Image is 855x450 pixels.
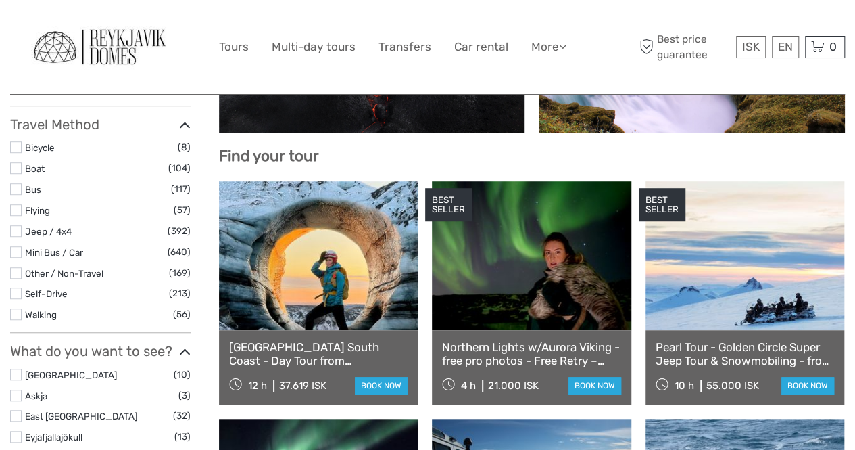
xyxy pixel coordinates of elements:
[173,408,191,424] span: (32)
[25,411,137,422] a: East [GEOGRAPHIC_DATA]
[25,369,117,380] a: [GEOGRAPHIC_DATA]
[488,380,539,392] div: 21.000 ISK
[378,37,431,57] a: Transfers
[174,202,191,218] span: (57)
[25,432,82,443] a: Eyjafjallajökull
[169,286,191,301] span: (213)
[25,268,103,279] a: Other / Non-Travel
[168,160,191,176] span: (104)
[656,340,834,368] a: Pearl Tour - Golden Circle Super Jeep Tour & Snowmobiling - from [GEOGRAPHIC_DATA]
[272,37,356,57] a: Multi-day tours
[168,244,191,260] span: (640)
[25,142,55,153] a: Bicycle
[827,40,839,53] span: 0
[169,265,191,281] span: (169)
[772,36,799,58] div: EN
[25,205,50,216] a: Flying
[155,21,172,37] button: Open LiveChat chat widget
[781,377,834,395] a: book now
[568,377,621,395] a: book now
[174,367,191,382] span: (10)
[461,380,476,392] span: 4 h
[706,380,759,392] div: 55.000 ISK
[531,37,566,57] a: More
[675,380,694,392] span: 10 h
[25,184,41,195] a: Bus
[442,340,620,368] a: Northern Lights w/Aurora Viking - free pro photos - Free Retry – minibus
[178,388,191,403] span: (3)
[25,288,68,299] a: Self-Drive
[19,24,153,35] p: We're away right now. Please check back later!
[10,116,191,133] h3: Travel Method
[279,380,326,392] div: 37.619 ISK
[10,343,191,359] h3: What do you want to see?
[219,37,249,57] a: Tours
[25,247,83,258] a: Mini Bus / Car
[178,139,191,155] span: (8)
[25,226,72,237] a: Jeep / 4x4
[742,40,760,53] span: ISK
[171,181,191,197] span: (117)
[173,307,191,322] span: (56)
[26,21,174,73] img: General Info:
[25,309,57,320] a: Walking
[219,147,319,165] b: Find your tour
[355,377,408,395] a: book now
[639,188,685,222] div: BEST SELLER
[248,380,267,392] span: 12 h
[25,163,45,174] a: Boat
[454,37,508,57] a: Car rental
[229,340,408,368] a: [GEOGRAPHIC_DATA] South Coast - Day Tour from [GEOGRAPHIC_DATA]
[636,32,733,62] span: Best price guarantee
[25,390,47,401] a: Askja
[168,223,191,239] span: (392)
[174,429,191,445] span: (13)
[425,188,472,222] div: BEST SELLER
